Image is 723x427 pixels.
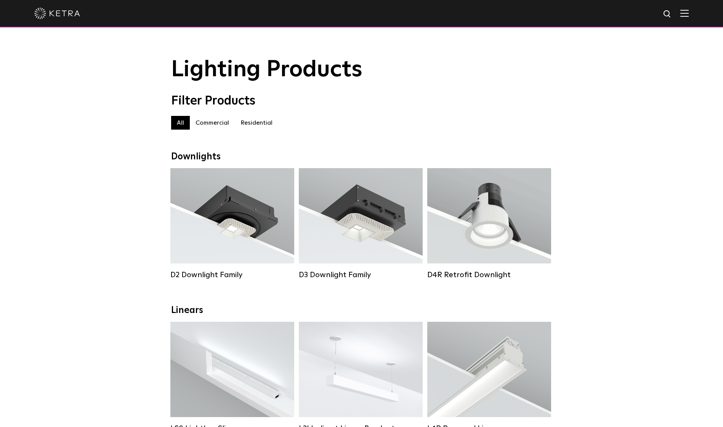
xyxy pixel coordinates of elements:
a: D2 Downlight Family Lumen Output:1200Colors:White / Black / Gloss Black / Silver / Bronze / Silve... [170,168,294,279]
img: search icon [663,10,672,19]
img: ketra-logo-2019-white [34,8,80,19]
div: Linears [171,305,552,316]
img: Hamburger%20Nav.svg [680,10,689,17]
a: D3 Downlight Family Lumen Output:700 / 900 / 1100Colors:White / Black / Silver / Bronze / Paintab... [299,168,423,279]
div: D4R Retrofit Downlight [427,270,551,279]
div: D2 Downlight Family [170,270,294,279]
a: D4R Retrofit Downlight Lumen Output:800Colors:White / BlackBeam Angles:15° / 25° / 40° / 60°Watta... [427,168,551,279]
span: Lighting Products [171,58,362,81]
label: Commercial [190,116,235,130]
div: Filter Products [171,94,552,108]
div: D3 Downlight Family [299,270,423,279]
div: Downlights [171,151,552,162]
label: Residential [235,116,278,130]
label: All [171,116,190,130]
